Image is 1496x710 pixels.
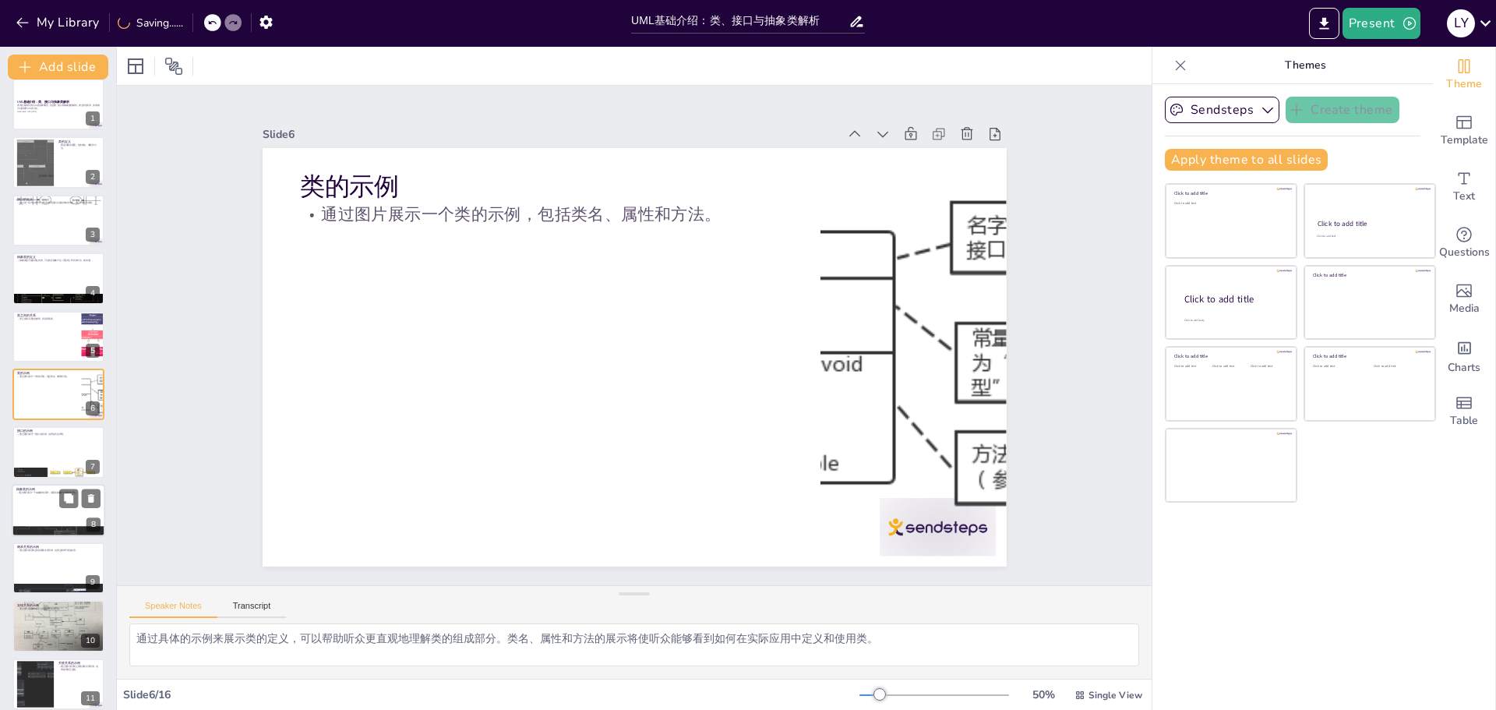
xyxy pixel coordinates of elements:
p: 实现关系的示例 [17,603,100,608]
div: Layout [123,54,148,79]
div: 9 [86,575,100,589]
p: 通过图片展示一个类的示例，包括类名、属性和方法。 [17,376,77,379]
div: 4 [12,253,104,304]
p: 通过图片展示类与接口之间的实现关系示例。 [17,607,100,610]
div: 2 [12,136,104,188]
p: 类的示例 [299,169,783,204]
button: Transcript [217,601,287,618]
div: Click to add title [1318,219,1421,228]
button: Speaker Notes [129,601,217,618]
span: Text [1453,188,1475,205]
div: Click to add text [1317,235,1420,238]
div: Add a table [1433,383,1495,440]
p: 通过图片展示一个类的示例，包括类名、属性和方法。 [299,203,783,227]
button: Create theme [1286,97,1399,123]
div: Add images, graphics, shapes or video [1433,271,1495,327]
div: 6 [86,401,100,415]
div: Get real-time input from your audience [1433,215,1495,271]
div: 2 [86,170,100,184]
div: Saving...... [118,16,183,30]
div: Change the overall theme [1433,47,1495,103]
div: Add charts and graphs [1433,327,1495,383]
div: 10 [12,600,104,652]
div: Click to add text [1251,365,1286,369]
button: Export to PowerPoint [1309,8,1339,39]
div: 6 [12,369,104,420]
button: Delete Slide [82,489,101,507]
p: 通过图片展示类之间的继承关系示例，说明父类和子类的关系。 [17,549,100,553]
div: Slide 6 [263,127,838,142]
div: 3 [12,195,104,246]
div: Click to add title [1174,190,1286,196]
span: Position [164,57,183,76]
p: 类的示例 [17,371,77,376]
p: 类的定义 [58,140,100,144]
div: Click to add body [1184,318,1283,322]
div: Add ready made slides [1433,103,1495,159]
div: 1 [12,79,104,130]
p: 类之间的关系 [17,313,77,318]
span: Table [1450,412,1478,429]
p: 接口是一组方法的声明，类可以实现接口以提供具体的功能，接口不能包含实现。 [17,201,100,204]
div: Click to add title [1313,353,1424,359]
button: Duplicate Slide [59,489,78,507]
p: 抽象类的定义 [17,255,100,260]
textarea: 通过具体的示例来展示类的定义，可以帮助听众更直观地理解类的组成部分。类名、属性和方法的展示将使听众能够看到如何在实际应用中定义和使用类。 [129,623,1139,666]
div: Click to add title [1184,292,1284,306]
p: 关联关系的示例 [58,661,100,666]
span: Questions [1439,244,1490,261]
p: 通过图片展示一个接口的示例，说明其方法声明。 [17,433,100,436]
div: 5 [86,344,100,358]
p: 抽象类的示例 [16,486,101,491]
div: 10 [81,634,100,648]
span: Media [1449,300,1480,317]
p: 类之间的关系包括继承、实现和关联。 [17,317,77,320]
span: Template [1441,132,1488,149]
p: Generated with [URL] [17,110,100,113]
button: Present [1343,8,1420,39]
p: 抽象类是不能实例化的类，可以包含抽象方法（无实现）和具体方法（有实现）。 [17,260,100,263]
strong: UML基础介绍：类、接口与抽象类解析 [17,100,69,104]
div: Click to add text [1374,365,1423,369]
div: Click to add text [1313,365,1362,369]
p: Themes [1193,47,1417,84]
div: 7 [12,426,104,478]
button: Add slide [8,55,108,79]
p: 继承关系的示例 [17,545,100,549]
div: 11 [12,659,104,710]
div: 50 % [1025,687,1062,702]
input: Insert title [631,10,849,33]
p: 通过图片展示一个抽象类的示例，说明其抽象方法和具体方法。 [16,491,101,494]
div: 8 [12,484,105,537]
p: 接口的定义 [17,197,100,202]
div: 1 [86,111,100,125]
div: 3 [86,228,100,242]
div: Click to add text [1174,365,1209,369]
div: Click to add title [1174,353,1286,359]
div: Click to add title [1313,272,1424,278]
button: l y [1447,8,1475,39]
p: 通过图片展示类之间的关联关系示例，说明如何相互连接。 [58,665,100,670]
button: Apply theme to all slides [1165,149,1328,171]
div: Click to add text [1212,365,1247,369]
p: 接口的示例 [17,429,100,434]
p: 本演示文稿将介绍UML的基本概念，包括类、接口和抽象类的解析，类之间的关系，实例展示以及制作UML的工具。 [17,104,100,110]
span: Theme [1446,76,1482,93]
span: Single View [1088,689,1142,701]
span: Charts [1448,359,1480,376]
div: Click to add text [1174,202,1286,206]
div: Slide 6 / 16 [123,687,859,702]
div: 9 [12,542,104,594]
div: 7 [86,460,100,474]
button: My Library [12,10,106,35]
p: 类是对象的蓝图，包含类名、属性和方法。 [58,143,100,149]
div: 8 [86,517,101,532]
div: 5 [12,311,104,362]
div: l y [1447,9,1475,37]
div: 11 [81,691,100,705]
div: 4 [86,286,100,300]
button: Sendsteps [1165,97,1279,123]
div: Add text boxes [1433,159,1495,215]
